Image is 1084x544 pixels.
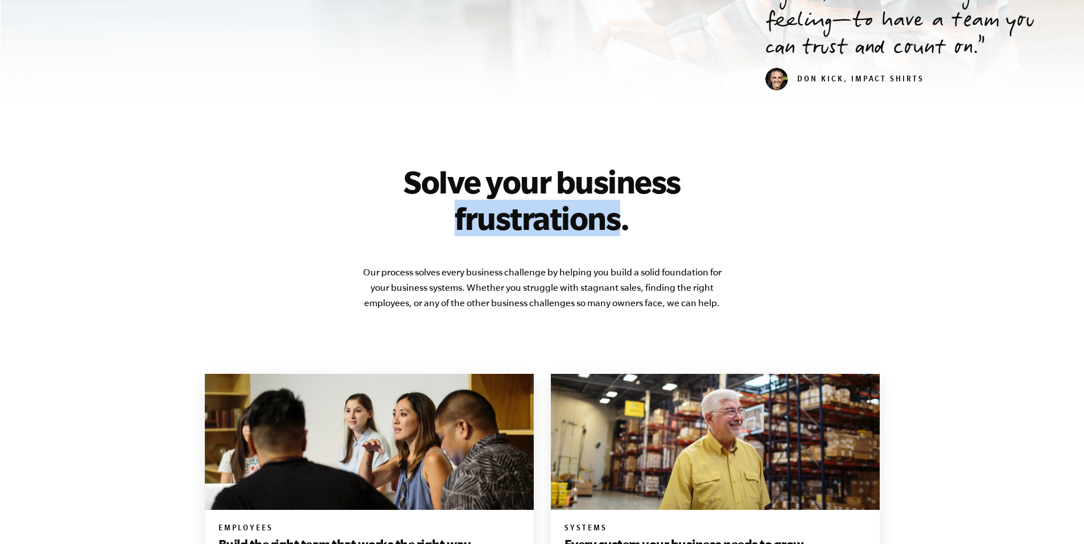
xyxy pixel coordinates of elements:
img: don_kick_head_small [765,68,788,90]
img: e-myth business coaching solutions curt richardson smiling-in-warehouse [551,374,880,510]
h6: Systems [564,524,866,535]
cite: Don Kick, Impact Shirts [765,76,924,85]
h6: Employees [219,524,520,535]
h2: Solve your business frustrations. [360,163,724,236]
iframe: Chat Widget [830,462,1084,544]
p: Our process solves every business challenge by helping you build a solid foundation for your busi... [360,265,724,311]
div: Виджет чата [830,462,1084,544]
